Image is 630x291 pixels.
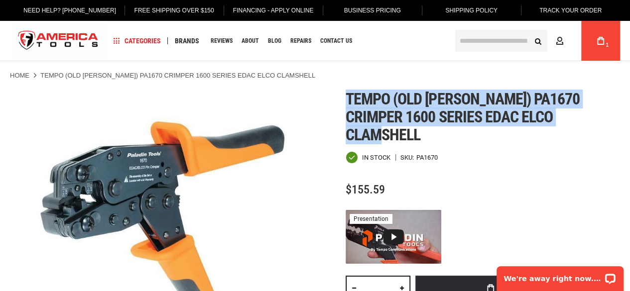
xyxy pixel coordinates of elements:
[268,38,281,44] span: Blog
[263,34,286,48] a: Blog
[346,151,390,164] div: Availability
[211,38,233,44] span: Reviews
[10,22,107,60] a: store logo
[170,34,204,48] a: Brands
[175,37,199,44] span: Brands
[416,154,438,161] div: PA1670
[40,72,315,79] strong: TEMPO (old [PERSON_NAME]) PA1670 CRIMPER 1600 SERIES EDAC ELCO CLAMSHELL
[10,71,29,80] a: Home
[206,34,237,48] a: Reviews
[591,21,610,61] a: 1
[346,183,385,196] span: $155.59
[10,22,107,60] img: America Tools
[109,34,165,48] a: Categories
[346,90,580,144] span: Tempo (old [PERSON_NAME]) pa1670 crimper 1600 series edac elco clamshell
[528,31,547,50] button: Search
[242,38,259,44] span: About
[445,7,498,14] span: Shipping Policy
[316,34,357,48] a: Contact Us
[320,38,352,44] span: Contact Us
[606,42,609,48] span: 1
[237,34,263,48] a: About
[400,154,416,161] strong: SKU
[362,154,390,161] span: In stock
[490,260,630,291] iframe: LiveChat chat widget
[113,37,161,44] span: Categories
[290,38,311,44] span: Repairs
[286,34,316,48] a: Repairs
